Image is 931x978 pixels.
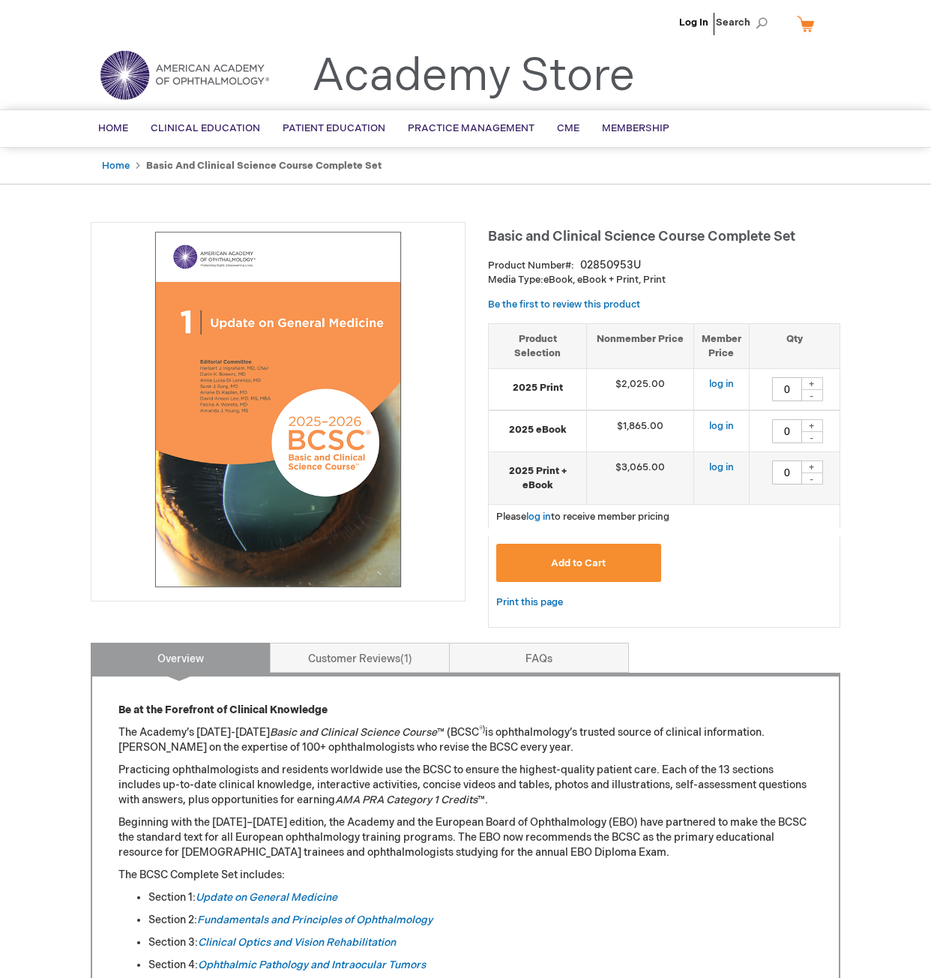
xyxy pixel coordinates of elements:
th: Product Selection [489,323,587,368]
li: Section 3: [148,935,813,950]
div: - [801,472,823,484]
a: Customer Reviews1 [270,643,450,673]
a: Print this page [496,593,563,612]
th: Nonmember Price [587,323,694,368]
sup: ®) [479,725,485,734]
p: The BCSC Complete Set includes: [118,868,813,883]
img: Basic and Clinical Science Course Complete Set [99,230,457,589]
em: AMA PRA Category 1 Credits [335,793,477,806]
div: - [801,389,823,401]
p: eBook, eBook + Print, Print [488,273,840,287]
a: Academy Store [312,49,635,103]
strong: 2025 Print + eBook [496,464,579,492]
span: Basic and Clinical Science Course Complete Set [488,229,795,244]
span: Search [716,7,773,37]
span: Add to Cart [551,557,606,569]
td: $2,025.00 [587,369,694,410]
strong: Basic and Clinical Science Course Complete Set [146,160,382,172]
input: Qty [772,377,802,401]
div: 02850953U [580,258,641,273]
a: Ophthalmic Pathology and Intraocular Tumors [198,958,426,971]
span: CME [557,122,579,134]
div: + [801,419,823,432]
a: log in [526,511,551,523]
span: Practice Management [408,122,534,134]
span: Membership [602,122,669,134]
a: log in [709,420,734,432]
strong: 2025 eBook [496,423,579,437]
span: Please to receive member pricing [496,511,669,523]
th: Member Price [693,323,749,368]
span: 1 [400,652,412,665]
th: Qty [749,323,840,368]
input: Qty [772,419,802,443]
a: log in [709,378,734,390]
a: Fundamentals and Principles of Ophthalmology [197,913,433,926]
a: Update on General Medicine [196,891,337,904]
li: Section 1: [148,890,813,905]
span: Home [98,122,128,134]
a: Home [102,160,130,172]
td: $1,865.00 [587,411,694,452]
div: + [801,377,823,390]
a: log in [709,461,734,473]
span: Clinical Education [151,122,260,134]
a: FAQs [449,643,629,673]
td: $3,065.00 [587,452,694,505]
em: Basic and Clinical Science Course [270,726,437,739]
a: Clinical Optics and Vision Rehabilitation [198,936,396,949]
li: Section 2: [148,913,813,928]
p: The Academy’s [DATE]-[DATE] ™ (BCSC is ophthalmology’s trusted source of clinical information. [P... [118,725,813,755]
span: Patient Education [283,122,385,134]
p: Practicing ophthalmologists and residents worldwide use the BCSC to ensure the highest-quality pa... [118,763,813,808]
p: Beginning with the [DATE]–[DATE] edition, the Academy and the European Board of Ophthalmology (EB... [118,815,813,860]
input: Qty [772,460,802,484]
a: Overview [91,643,271,673]
a: Log In [679,16,708,28]
button: Add to Cart [496,544,661,582]
a: Be the first to review this product [488,298,640,310]
div: - [801,431,823,443]
strong: Be at the Forefront of Clinical Knowledge [118,703,328,716]
strong: Product Number [488,259,574,271]
li: Section 4: [148,958,813,973]
strong: Media Type: [488,274,543,286]
div: + [801,460,823,473]
strong: 2025 Print [496,381,579,395]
